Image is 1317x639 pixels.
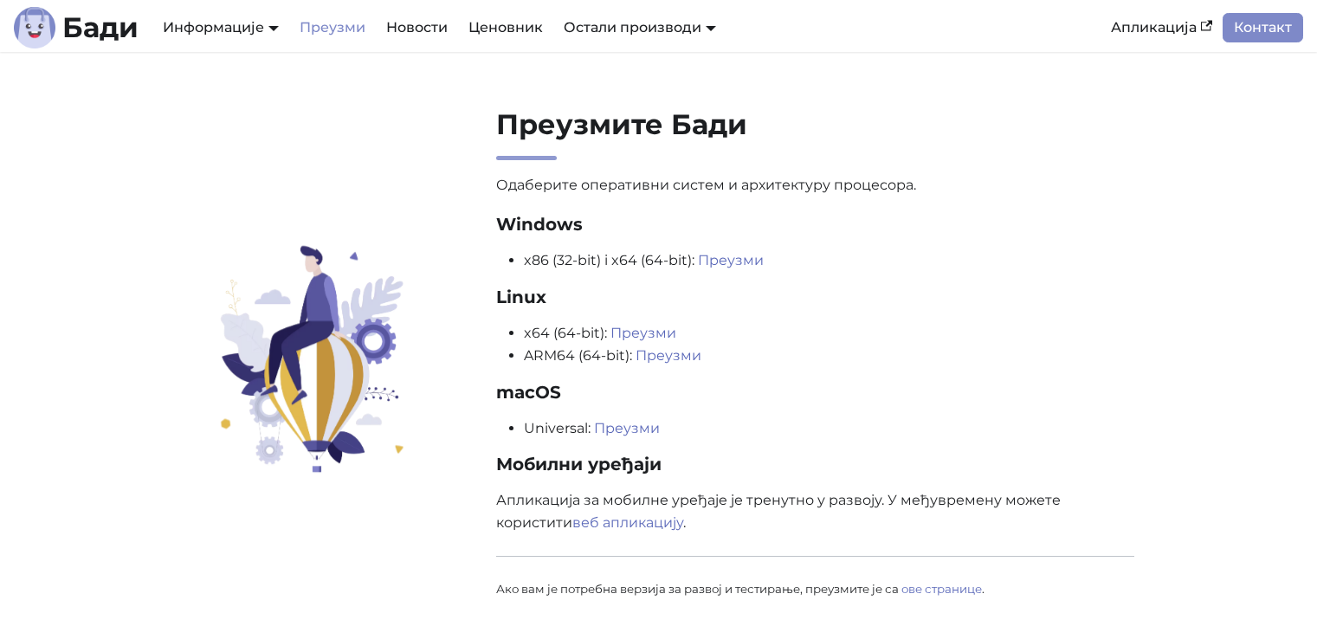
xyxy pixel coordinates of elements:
[163,19,279,35] a: Информације
[62,14,139,42] b: Бади
[572,514,683,531] a: веб апликацију
[496,382,1135,403] h3: macOS
[524,345,1135,367] li: ARM64 (64-bit):
[496,174,1135,197] p: Одаберите оперативни систем и архитектуру процесора.
[496,107,1135,160] h2: Преузмите Бади
[524,417,1135,440] li: Universal:
[524,249,1135,272] li: x86 (32-bit) i x64 (64-bit):
[496,582,985,596] small: Ако вам је потребна верзија за развој и тестирање, преузмите је са .
[1101,13,1223,42] a: Апликација
[496,489,1135,535] p: Апликација за мобилне уређаје је тренутно у развоју. У међувремену можете користити .
[14,7,55,48] img: Лого
[901,582,982,596] a: ове странице
[564,19,716,35] a: Остали производи
[610,325,676,341] a: Преузми
[376,13,458,42] a: Новости
[178,243,443,474] img: Преузмите Бади
[698,252,764,268] a: Преузми
[524,322,1135,345] li: x64 (64-bit):
[458,13,553,42] a: Ценовник
[594,420,660,436] a: Преузми
[496,454,1135,475] h3: Мобилни уређаји
[496,287,1135,308] h3: Linux
[1223,13,1303,42] a: Контакт
[636,347,701,364] a: Преузми
[14,7,139,48] a: ЛогоБади
[496,214,1135,236] h3: Windows
[289,13,376,42] a: Преузми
